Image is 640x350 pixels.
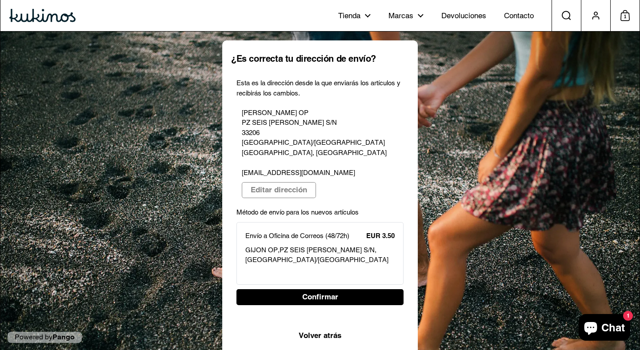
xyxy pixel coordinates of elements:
[245,245,395,265] p: GIJON OP , PZ SEIS [PERSON_NAME] S/N , [GEOGRAPHIC_DATA]/[GEOGRAPHIC_DATA]
[236,289,404,305] button: Confirmar
[576,314,633,343] inbox-online-store-chat: Chat de la tienda online Shopify
[236,78,404,98] p: Esta es la dirección desde la que enviarás los artículos y recibirás los cambios.
[242,182,316,198] button: Editar dirección
[52,333,75,341] a: Pango
[290,327,350,343] button: Volver atrás
[504,11,534,21] span: Contacto
[251,183,307,198] span: Editar dirección
[245,231,349,241] p: Envío a Oficina de Correos (48/72h)
[495,3,543,28] a: Contacto
[302,290,338,305] span: Confirmar
[299,328,341,343] span: Volver atrás
[620,11,630,23] span: 1
[441,11,486,21] span: Devoluciones
[338,11,360,21] span: Tienda
[242,108,398,178] p: [PERSON_NAME] OP PZ SEIS [PERSON_NAME] S/N 33206 [GEOGRAPHIC_DATA]/[GEOGRAPHIC_DATA] [GEOGRAPHIC_...
[231,53,409,64] h1: ¿Es correcta tu dirección de envío?
[366,232,395,239] strong: EUR 3.50
[432,3,495,28] a: Devoluciones
[388,11,413,21] span: Marcas
[8,332,82,343] p: Powered by
[380,3,432,28] a: Marcas
[329,3,380,28] a: Tienda
[236,207,404,218] p: Método de envío para los nuevos artículos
